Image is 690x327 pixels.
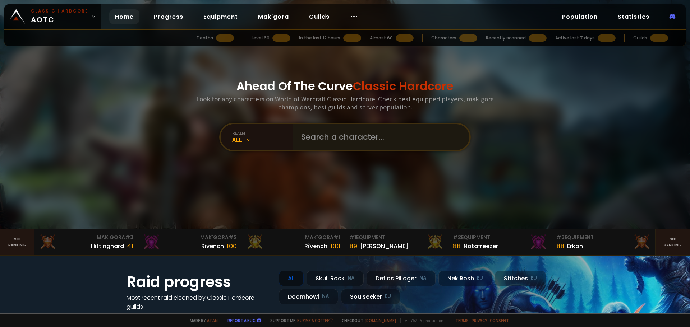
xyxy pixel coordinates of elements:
[91,242,124,251] div: Hittinghard
[236,78,454,95] h1: Ahead Of The Curve
[448,229,552,255] a: #2Equipment88Notafreezer
[229,234,237,241] span: # 2
[185,318,218,323] span: Made by
[201,242,224,251] div: Rivench
[109,9,139,24] a: Home
[453,234,547,241] div: Equipment
[279,271,304,286] div: All
[555,35,595,41] div: Active last 7 days
[431,35,456,41] div: Characters
[333,234,340,241] span: # 1
[345,229,448,255] a: #1Equipment89[PERSON_NAME]
[252,9,295,24] a: Mak'gora
[232,136,293,144] div: All
[438,271,492,286] div: Nek'Rosh
[307,271,364,286] div: Skull Rock
[232,130,293,136] div: realm
[477,275,483,282] small: EU
[126,293,270,311] h4: Most recent raid cleaned by Classic Hardcore guilds
[360,242,408,251] div: [PERSON_NAME]
[556,234,651,241] div: Equipment
[304,242,327,251] div: Rîvench
[266,318,333,323] span: Support me,
[227,318,256,323] a: Report a bug
[370,35,393,41] div: Almost 60
[556,234,565,241] span: # 3
[486,35,526,41] div: Recently scanned
[453,241,461,251] div: 88
[148,9,189,24] a: Progress
[252,35,270,41] div: Level 60
[495,271,546,286] div: Stitches
[349,234,356,241] span: # 1
[330,241,340,251] div: 100
[385,293,391,300] small: EU
[348,275,355,282] small: NA
[556,9,603,24] a: Population
[31,8,88,25] span: AOTC
[365,318,396,323] a: [DOMAIN_NAME]
[455,318,469,323] a: Terms
[227,241,237,251] div: 100
[126,312,173,320] a: See all progress
[34,229,138,255] a: Mak'Gora#3Hittinghard41
[197,35,213,41] div: Deaths
[297,124,461,150] input: Search a character...
[198,9,244,24] a: Equipment
[655,229,690,255] a: Seeranking
[126,271,270,293] h1: Raid progress
[367,271,436,286] div: Defias Pillager
[464,242,498,251] div: Notafreezer
[299,35,340,41] div: In the last 12 hours
[207,318,218,323] a: a fan
[142,234,237,241] div: Mak'Gora
[567,242,583,251] div: Erkah
[193,95,497,111] h3: Look for any characters on World of Warcraft Classic Hardcore. Check best equipped players, mak'g...
[303,9,335,24] a: Guilds
[531,275,537,282] small: EU
[127,241,133,251] div: 41
[4,4,101,29] a: Classic HardcoreAOTC
[241,229,345,255] a: Mak'Gora#1Rîvench100
[453,234,461,241] span: # 2
[341,289,400,304] div: Soulseeker
[471,318,487,323] a: Privacy
[349,234,444,241] div: Equipment
[322,293,329,300] small: NA
[556,241,564,251] div: 88
[552,229,655,255] a: #3Equipment88Erkah
[633,35,647,41] div: Guilds
[39,234,133,241] div: Mak'Gora
[297,318,333,323] a: Buy me a coffee
[353,78,454,94] span: Classic Hardcore
[31,8,88,14] small: Classic Hardcore
[337,318,396,323] span: Checkout
[419,275,427,282] small: NA
[125,234,133,241] span: # 3
[279,289,338,304] div: Doomhowl
[138,229,241,255] a: Mak'Gora#2Rivench100
[400,318,443,323] span: v. d752d5 - production
[490,318,509,323] a: Consent
[612,9,655,24] a: Statistics
[246,234,340,241] div: Mak'Gora
[349,241,357,251] div: 89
